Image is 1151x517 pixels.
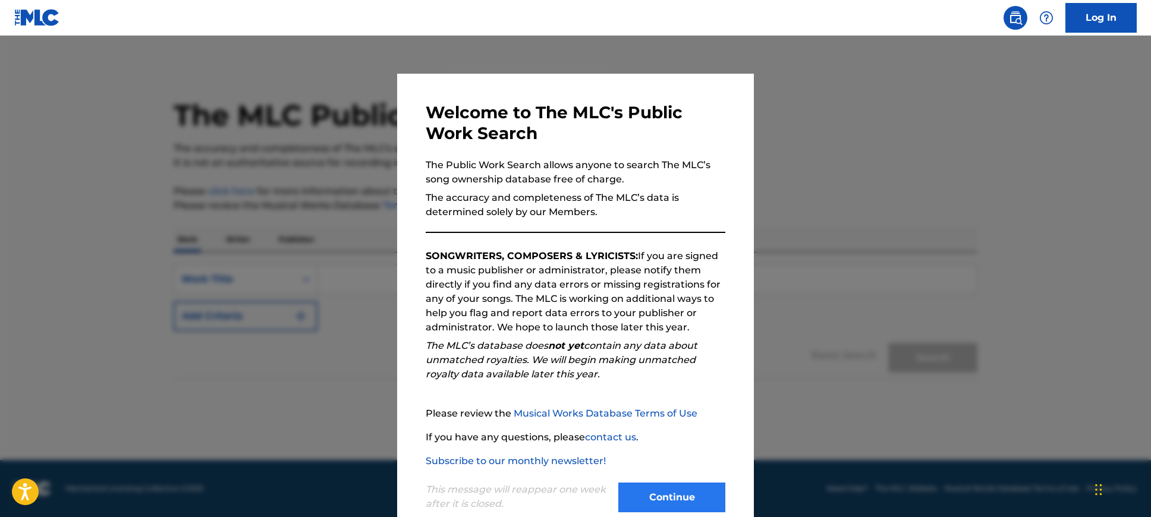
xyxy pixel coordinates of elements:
p: Please review the [426,406,725,421]
p: This message will reappear one week after it is closed. [426,483,611,511]
strong: SONGWRITERS, COMPOSERS & LYRICISTS: [426,250,638,261]
p: The accuracy and completeness of The MLC’s data is determined solely by our Members. [426,191,725,219]
a: Subscribe to our monthly newsletter! [426,455,606,466]
p: If you are signed to a music publisher or administrator, please notify them directly if you find ... [426,249,725,335]
div: Help [1034,6,1058,30]
img: search [1008,11,1023,25]
img: MLC Logo [14,9,60,26]
em: The MLC’s database does contain any data about unmatched royalties. We will begin making unmatche... [426,340,697,380]
img: help [1039,11,1053,25]
button: Continue [618,483,725,512]
a: Public Search [1004,6,1027,30]
div: Drag [1095,472,1102,507]
a: Log In [1065,3,1137,33]
iframe: Chat Widget [1092,460,1151,517]
p: If you have any questions, please . [426,430,725,445]
a: contact us [585,431,636,443]
p: The Public Work Search allows anyone to search The MLC’s song ownership database free of charge. [426,158,725,187]
strong: not yet [548,340,584,351]
h3: Welcome to The MLC's Public Work Search [426,102,725,144]
a: Musical Works Database Terms of Use [514,408,697,419]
